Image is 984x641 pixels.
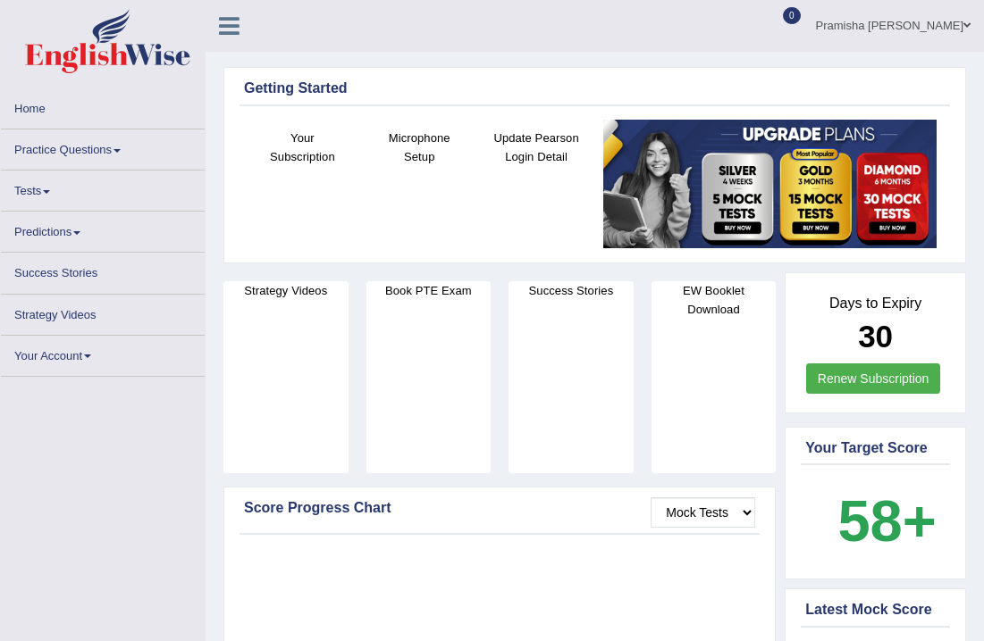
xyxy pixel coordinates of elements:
[253,129,352,166] h4: Your Subscription
[370,129,469,166] h4: Microphone Setup
[783,7,801,24] span: 0
[366,281,492,300] h4: Book PTE Exam
[487,129,586,166] h4: Update Pearson Login Detail
[244,78,946,99] div: Getting Started
[652,281,777,319] h4: EW Booklet Download
[1,88,205,123] a: Home
[1,129,205,164] a: Practice Questions
[1,171,205,205] a: Tests
[603,120,937,248] img: small5.jpg
[858,319,893,354] b: 30
[806,363,941,394] a: Renew Subscription
[223,281,349,300] h4: Strategy Videos
[1,253,205,287] a: Success Stories
[805,599,946,620] div: Latest Mock Score
[805,437,946,459] div: Your Target Score
[837,488,936,554] b: 58+
[509,281,634,300] h4: Success Stories
[244,497,755,519] div: Score Progress Chart
[805,296,946,312] h4: Days to Expiry
[1,336,205,370] a: Your Account
[1,295,205,329] a: Strategy Videos
[1,212,205,246] a: Predictions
